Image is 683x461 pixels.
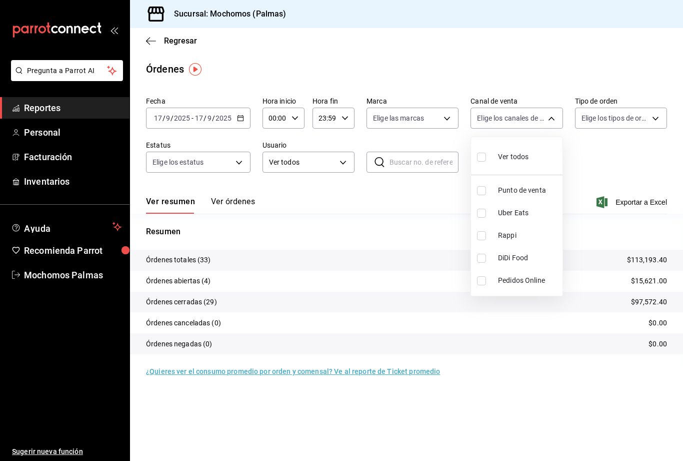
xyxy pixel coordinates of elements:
span: Uber Eats [498,208,558,218]
span: Rappi [498,230,558,241]
span: Punto de venta [498,185,558,196]
span: Pedidos Online [498,275,558,286]
span: DiDi Food [498,253,558,263]
span: Ver todos [498,152,528,162]
img: Tooltip marker [189,63,201,76]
